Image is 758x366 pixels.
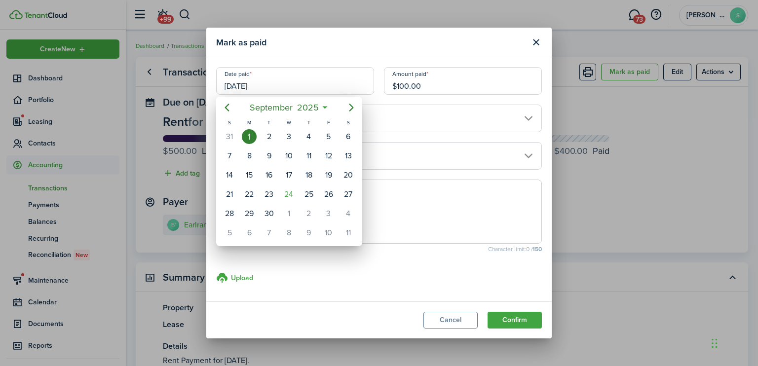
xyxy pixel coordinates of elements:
div: Tuesday, September 23, 2025 [262,187,276,202]
div: W [279,118,299,127]
div: Sunday, October 5, 2025 [222,225,237,240]
div: Tuesday, October 7, 2025 [262,225,276,240]
div: Saturday, September 6, 2025 [341,129,356,144]
div: Saturday, October 11, 2025 [341,225,356,240]
div: Tuesday, September 30, 2025 [262,206,276,221]
div: Today, Wednesday, September 24, 2025 [281,187,296,202]
div: Tuesday, September 16, 2025 [262,168,276,183]
div: S [220,118,239,127]
div: Thursday, September 11, 2025 [302,148,316,163]
div: Thursday, October 9, 2025 [302,225,316,240]
div: Saturday, September 20, 2025 [341,168,356,183]
div: Sunday, September 14, 2025 [222,168,237,183]
div: Tuesday, September 9, 2025 [262,148,276,163]
div: Saturday, September 13, 2025 [341,148,356,163]
div: Monday, September 8, 2025 [242,148,257,163]
div: S [339,118,358,127]
div: Friday, October 10, 2025 [321,225,336,240]
div: Tuesday, September 2, 2025 [262,129,276,144]
div: Friday, September 19, 2025 [321,168,336,183]
div: Wednesday, September 3, 2025 [281,129,296,144]
div: Wednesday, October 8, 2025 [281,225,296,240]
mbsc-button: September2025 [243,99,325,116]
div: Sunday, September 28, 2025 [222,206,237,221]
div: Friday, September 5, 2025 [321,129,336,144]
div: T [299,118,319,127]
div: Wednesday, September 10, 2025 [281,148,296,163]
div: Wednesday, September 17, 2025 [281,168,296,183]
div: Thursday, September 4, 2025 [302,129,316,144]
div: T [259,118,279,127]
div: Monday, September 29, 2025 [242,206,257,221]
div: Thursday, September 18, 2025 [302,168,316,183]
div: Saturday, September 27, 2025 [341,187,356,202]
span: September [247,99,295,116]
div: Thursday, October 2, 2025 [302,206,316,221]
div: Thursday, September 25, 2025 [302,187,316,202]
div: Sunday, August 31, 2025 [222,129,237,144]
div: Sunday, September 7, 2025 [222,148,237,163]
mbsc-button: Previous page [217,98,237,117]
div: F [319,118,339,127]
div: Monday, September 15, 2025 [242,168,257,183]
div: Wednesday, October 1, 2025 [281,206,296,221]
span: 2025 [295,99,321,116]
div: Saturday, October 4, 2025 [341,206,356,221]
div: Monday, September 22, 2025 [242,187,257,202]
div: M [239,118,259,127]
div: Sunday, September 21, 2025 [222,187,237,202]
div: Monday, September 1, 2025 [242,129,257,144]
div: Friday, September 12, 2025 [321,148,336,163]
div: Friday, September 26, 2025 [321,187,336,202]
mbsc-button: Next page [341,98,361,117]
div: Friday, October 3, 2025 [321,206,336,221]
div: Monday, October 6, 2025 [242,225,257,240]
